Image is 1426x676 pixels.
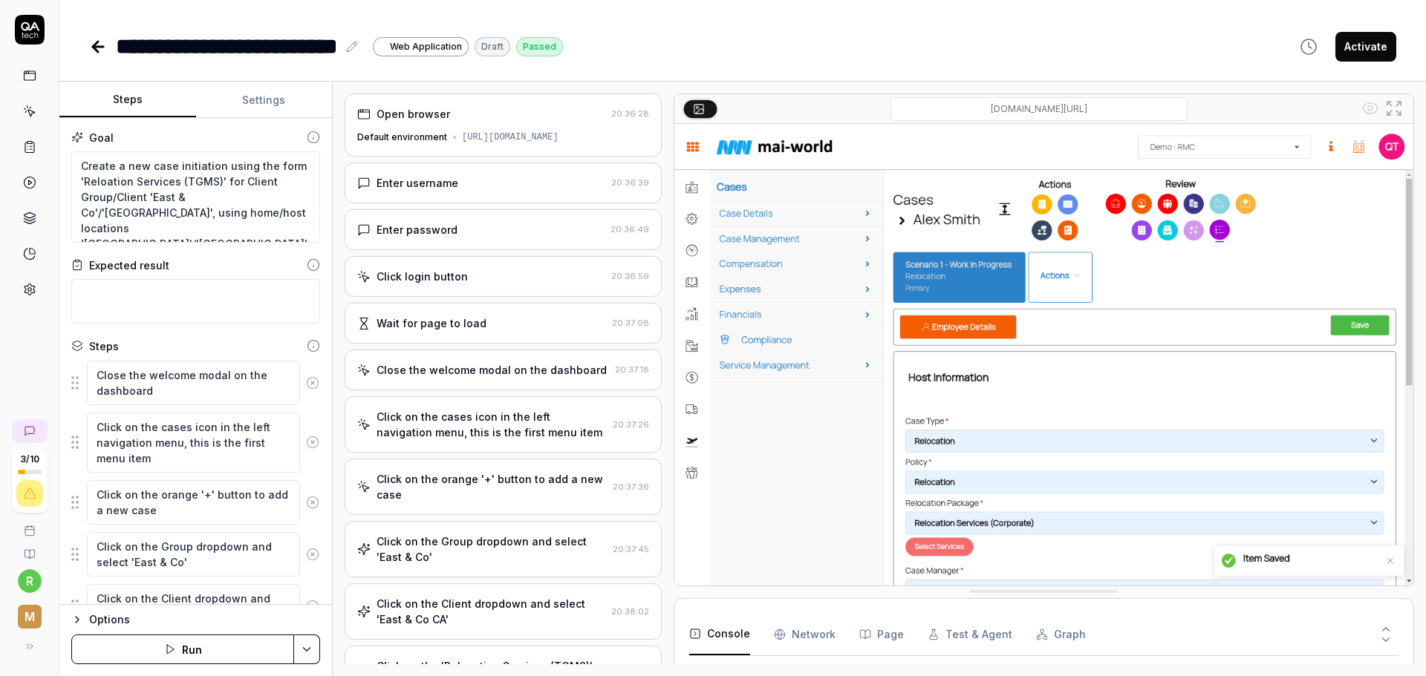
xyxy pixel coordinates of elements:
button: Show all interative elements [1358,96,1382,120]
button: Remove step [300,488,325,517]
button: Graph [1036,614,1086,655]
div: Suggestions [71,479,320,525]
button: M [6,593,53,631]
time: 20:37:45 [613,544,649,554]
div: Suggestions [71,360,320,406]
time: 20:36:59 [611,271,649,281]
time: 20:37:08 [612,318,649,328]
div: Steps [89,338,119,354]
button: Test & Agent [928,614,1012,655]
time: 20:38:02 [611,606,649,617]
div: Suggestions [71,531,320,577]
button: View version history [1291,32,1326,62]
time: 20:36:28 [611,108,649,119]
div: Options [89,611,320,629]
a: Book a call with us [6,513,53,536]
button: Remove step [300,591,325,621]
time: 20:37:26 [613,419,649,430]
button: Options [71,611,320,629]
div: Open browser [377,106,450,122]
button: Console [689,614,750,655]
div: Wait for page to load [377,315,486,331]
div: Close the welcome modal on the dashboard [377,362,607,378]
span: Web Application [390,40,462,53]
div: Click login button [377,269,468,284]
div: Click on the cases icon in the left navigation menu, this is the first menu item [377,409,607,440]
time: 20:37:18 [615,364,649,375]
button: Page [859,614,904,655]
button: Steps [59,82,196,118]
button: Run [71,634,294,664]
div: Enter password [377,222,458,237]
div: Passed [516,37,563,56]
time: 20:36:49 [611,224,649,234]
button: Settings [196,82,333,118]
img: Screenshot [674,124,1413,585]
a: Web Application [373,36,469,56]
div: Click on the Client dropdown and select 'East & Co CA' [377,596,605,627]
a: Documentation [6,536,53,560]
div: [URL][DOMAIN_NAME] [462,131,559,144]
span: 3 / 10 [20,455,39,464]
button: Remove step [300,539,325,569]
button: Network [774,614,836,655]
button: Remove step [300,427,325,457]
div: Draft [475,37,510,56]
button: Remove step [300,368,325,398]
div: Goal [89,130,114,145]
time: 20:36:39 [611,177,649,188]
button: r [18,569,42,593]
button: Activate [1335,32,1396,62]
div: Suggestions [71,412,320,473]
time: 20:37:36 [613,482,649,492]
a: New conversation [12,419,48,443]
div: Expected result [89,257,169,273]
div: Enter username [377,175,458,191]
div: Click on the Group dropdown and select 'East & Co' [377,534,607,565]
span: M [18,605,42,629]
div: Suggestions [71,583,320,629]
button: Open in full screen [1382,96,1406,120]
div: Default environment [357,131,447,144]
div: Click on the orange '+' button to add a new case [377,471,607,502]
